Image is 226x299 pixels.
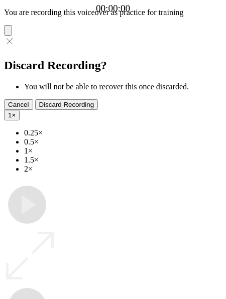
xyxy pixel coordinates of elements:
button: 1× [4,110,20,120]
li: 1× [24,146,222,156]
button: Cancel [4,99,33,110]
li: 0.25× [24,128,222,137]
button: Discard Recording [35,99,98,110]
h2: Discard Recording? [4,59,222,72]
li: You will not be able to recover this once discarded. [24,82,222,91]
li: 0.5× [24,137,222,146]
li: 2× [24,165,222,174]
li: 1.5× [24,156,222,165]
a: 00:00:00 [96,3,130,14]
span: 1 [8,111,12,119]
p: You are recording this voiceover as practice for training [4,8,222,17]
